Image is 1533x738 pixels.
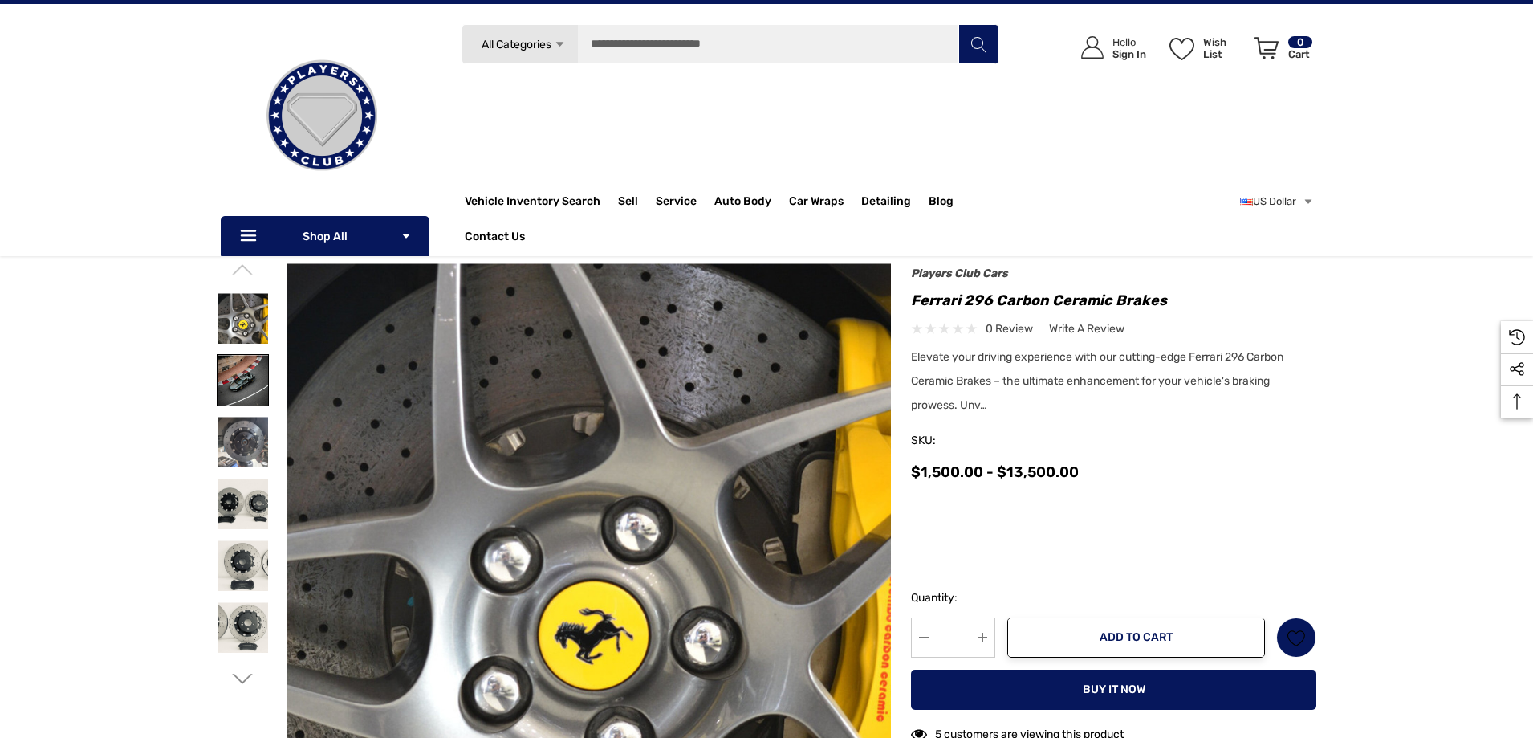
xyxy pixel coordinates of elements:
svg: Top [1501,393,1533,410]
svg: Go to slide 2 of 4 [233,669,253,689]
a: Sell [618,186,656,218]
span: $1,500.00 - $13,500.00 [911,463,1079,481]
img: Ferrari 296 Carbon Ceramic Brakes [218,479,268,529]
a: All Categories Icon Arrow Down Icon Arrow Up [462,24,578,64]
span: All Categories [481,38,551,51]
img: Ferrari 296 Carbon Ceramic Brakes [218,417,268,467]
svg: Wish List [1287,629,1306,647]
a: Service [656,186,714,218]
button: Buy it now [911,670,1316,710]
a: Wish List [1276,618,1316,658]
a: Car Wraps [789,186,861,218]
a: Blog [929,194,954,212]
span: Auto Body [714,194,771,212]
svg: Go to slide 4 of 4 [233,259,253,279]
span: 0 review [986,319,1033,339]
button: Search [958,24,998,64]
img: Ferrari 296 Carbon Ceramic Brakes [218,355,268,406]
svg: Icon Line [238,227,262,246]
h1: Ferrari 296 Carbon Ceramic Brakes [911,287,1316,313]
a: Vehicle Inventory Search [465,194,600,212]
img: Players Club | Cars For Sale [242,35,402,196]
a: Detailing [861,186,929,218]
p: Sign In [1112,48,1146,60]
a: Auto Body [714,186,789,218]
img: Ferrari 296 Carbon Ceramic Brakes [218,540,268,591]
svg: Wish List [1169,38,1194,60]
svg: Review Your Cart [1254,37,1279,59]
svg: Social Media [1509,361,1525,377]
span: Detailing [861,194,911,212]
a: Players Club Cars [911,267,1008,280]
p: Shop All [221,216,429,256]
a: Cart with 0 items [1247,20,1314,83]
a: Contact Us [465,230,525,247]
svg: Icon Arrow Down [401,230,412,242]
svg: Icon Arrow Down [554,39,566,51]
button: Add to Cart [1007,618,1265,658]
span: Write a Review [1049,322,1124,336]
span: Car Wraps [789,194,844,212]
span: Service [656,194,697,212]
p: Hello [1112,36,1146,48]
span: Elevate your driving experience with our cutting-edge Ferrari 296 Carbon Ceramic Brakes – the ult... [911,350,1283,412]
a: Write a Review [1049,319,1124,339]
a: Wish List Wish List [1162,20,1247,75]
svg: Icon User Account [1081,36,1104,59]
img: Ferrari 296 Carbon Ceramic Brakes [218,293,268,344]
p: Cart [1288,48,1312,60]
a: Sign in [1063,20,1154,75]
p: Wish List [1203,36,1246,60]
img: Ferrari 296 Carbon Ceramic Brakes [218,602,268,653]
a: USD [1240,186,1314,218]
p: 0 [1288,36,1312,48]
svg: Recently Viewed [1509,329,1525,345]
span: SKU: [911,430,991,452]
label: Quantity: [911,589,995,608]
span: Sell [618,194,638,212]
